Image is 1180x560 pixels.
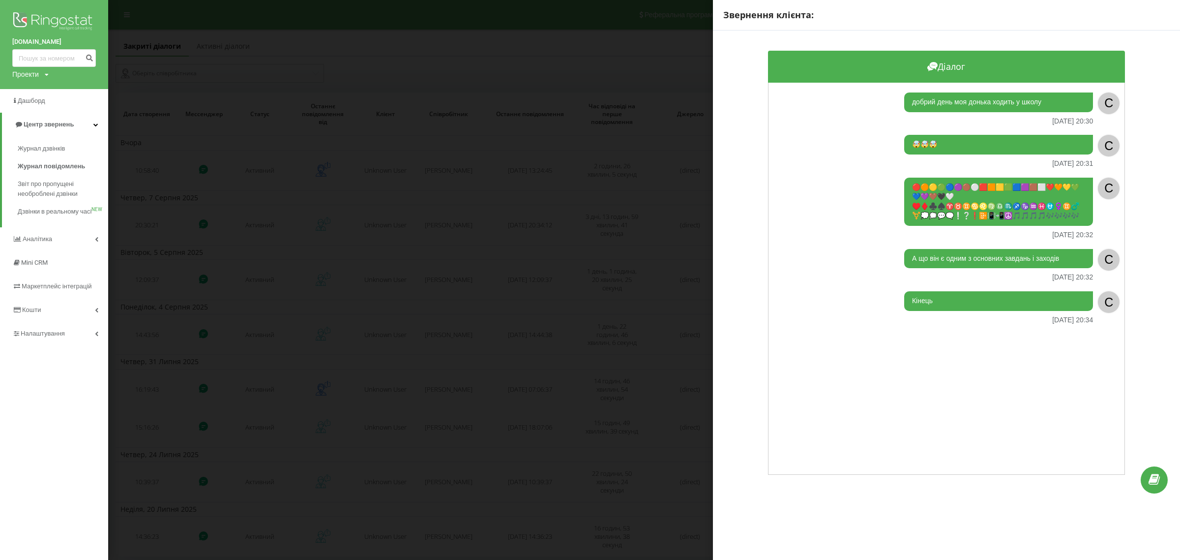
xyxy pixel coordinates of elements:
[22,282,92,290] span: Маркетплейс інтеграцій
[21,330,65,337] span: Налаштування
[18,203,108,220] a: Дзвінки в реальному часіNEW
[1052,273,1093,281] div: [DATE] 20:32
[1052,231,1093,239] div: [DATE] 20:32
[1052,117,1093,125] div: [DATE] 20:30
[18,97,45,104] span: Дашборд
[904,249,1093,269] div: А що він є одним з основних завдань і заходів
[12,37,96,47] a: [DOMAIN_NAME]
[1098,135,1120,156] div: C
[12,10,96,34] img: Ringostat logo
[23,235,52,243] span: Аналiтика
[1098,249,1120,271] div: C
[2,113,108,136] a: Центр звернень
[21,259,48,266] span: Mini CRM
[12,69,39,79] div: Проекти
[18,175,108,203] a: Звіт про пропущені необроблені дзвінки
[768,51,1125,83] div: Діалог
[904,178,1093,226] div: 🔴🟠🟡🟢🔵🟣🟤⚪🟥🟧🟨🟩🟦🟪🟫⬜❤️🧡💛💚💙💜🤎🖤🤍♥️♦️♣️♠️♈♉♊♋♌♍♎♏♐♑♒♓⛎♀️♊♂️⚧️💭🗯️💬🗨️❕❔❗📴📳📲☮️🎵🎵🎵🎵🎶🎶🎶🎶
[22,306,41,313] span: Кошти
[904,135,1093,155] div: 🤯🤯🤯
[18,207,91,217] span: Дзвінки в реальному часі
[1098,291,1120,313] div: C
[18,140,108,157] a: Журнал дзвінків
[24,121,74,128] span: Центр звернень
[18,157,108,175] a: Журнал повідомлень
[1098,93,1120,114] div: C
[1052,159,1093,168] div: [DATE] 20:31
[18,161,85,171] span: Журнал повідомлень
[904,93,1093,112] div: добрий день моя донька ходить у школу
[723,9,1170,22] div: Звернення клієнта:
[1052,316,1093,324] div: [DATE] 20:34
[18,144,65,154] span: Журнал дзвінків
[904,291,1093,311] div: Кінець
[18,179,103,199] span: Звіт про пропущені необроблені дзвінки
[1098,178,1120,199] div: C
[12,49,96,67] input: Пошук за номером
